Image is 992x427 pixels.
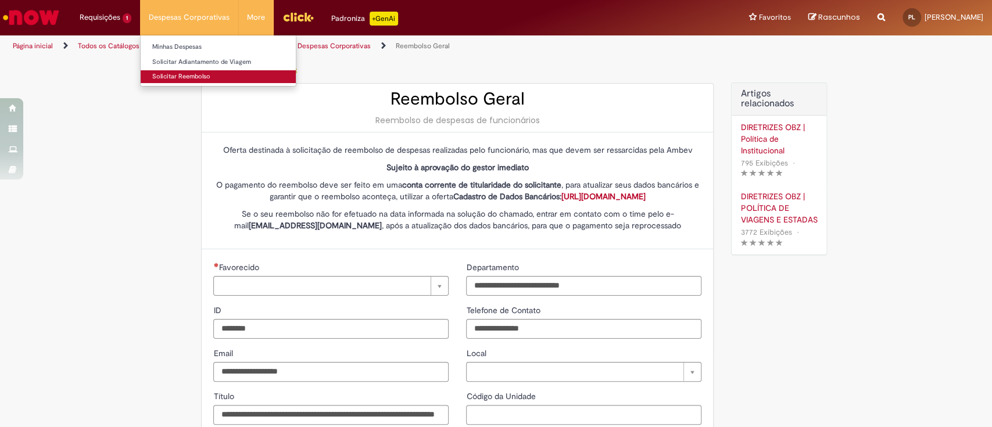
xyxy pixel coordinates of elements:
[908,13,915,21] span: PL
[213,179,701,202] p: O pagamento do reembolso deve ser feito em uma , para atualizar seus dados bancários e garantir q...
[141,41,296,53] a: Minhas Despesas
[213,276,449,296] a: Limpar campo Favorecido
[466,319,701,339] input: Telefone de Contato
[466,405,701,425] input: Código da Unidade
[140,35,296,87] ul: Despesas Corporativas
[213,114,701,126] div: Reembolso de despesas de funcionários
[213,305,223,315] span: ID
[466,362,701,382] a: Limpar campo Local
[466,276,701,296] input: Departamento
[213,391,236,401] span: Título
[213,348,235,358] span: Email
[282,8,314,26] img: click_logo_yellow_360x200.png
[213,405,449,425] input: Título
[213,362,449,382] input: Email
[466,262,521,272] span: Departamento
[740,121,818,156] a: DIRETRIZES OBZ | Política de Institucional
[78,41,139,51] a: Todos os Catálogos
[331,12,398,26] div: Padroniza
[1,6,61,29] img: ServiceNow
[213,208,701,231] p: Se o seu reembolso não for efetuado na data informada na solução do chamado, entrar em contato co...
[794,224,801,240] span: •
[386,162,529,173] strong: Sujeito à aprovação do gestor imediato
[247,12,265,23] span: More
[396,41,450,51] a: Reembolso Geral
[213,263,219,267] span: Necessários
[13,41,53,51] a: Página inicial
[9,35,653,57] ul: Trilhas de página
[453,191,646,202] strong: Cadastro de Dados Bancários:
[466,348,488,358] span: Local
[925,12,983,22] span: [PERSON_NAME]
[740,227,792,237] span: 3772 Exibições
[466,391,538,401] span: Código da Unidade
[298,41,371,51] a: Despesas Corporativas
[808,12,860,23] a: Rascunhos
[213,319,449,339] input: ID
[149,12,230,23] span: Despesas Corporativas
[740,89,818,109] h3: Artigos relacionados
[790,155,797,171] span: •
[466,305,542,315] span: Telefone de Contato
[123,13,131,23] span: 1
[141,70,296,83] a: Solicitar Reembolso
[213,144,701,156] p: Oferta destinada à solicitação de reembolso de despesas realizadas pelo funcionário, mas que deve...
[740,158,787,168] span: 795 Exibições
[80,12,120,23] span: Requisições
[219,262,261,272] span: Necessários - Favorecido
[370,12,398,26] p: +GenAi
[141,56,296,69] a: Solicitar Adiantamento de Viagem
[402,180,561,190] strong: conta corrente de titularidade do solicitante
[759,12,791,23] span: Favoritos
[740,191,818,225] a: DIRETRIZES OBZ | POLÍTICA DE VIAGENS E ESTADAS
[818,12,860,23] span: Rascunhos
[249,220,382,231] strong: [EMAIL_ADDRESS][DOMAIN_NAME]
[561,191,646,202] a: [URL][DOMAIN_NAME]
[213,89,701,109] h2: Reembolso Geral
